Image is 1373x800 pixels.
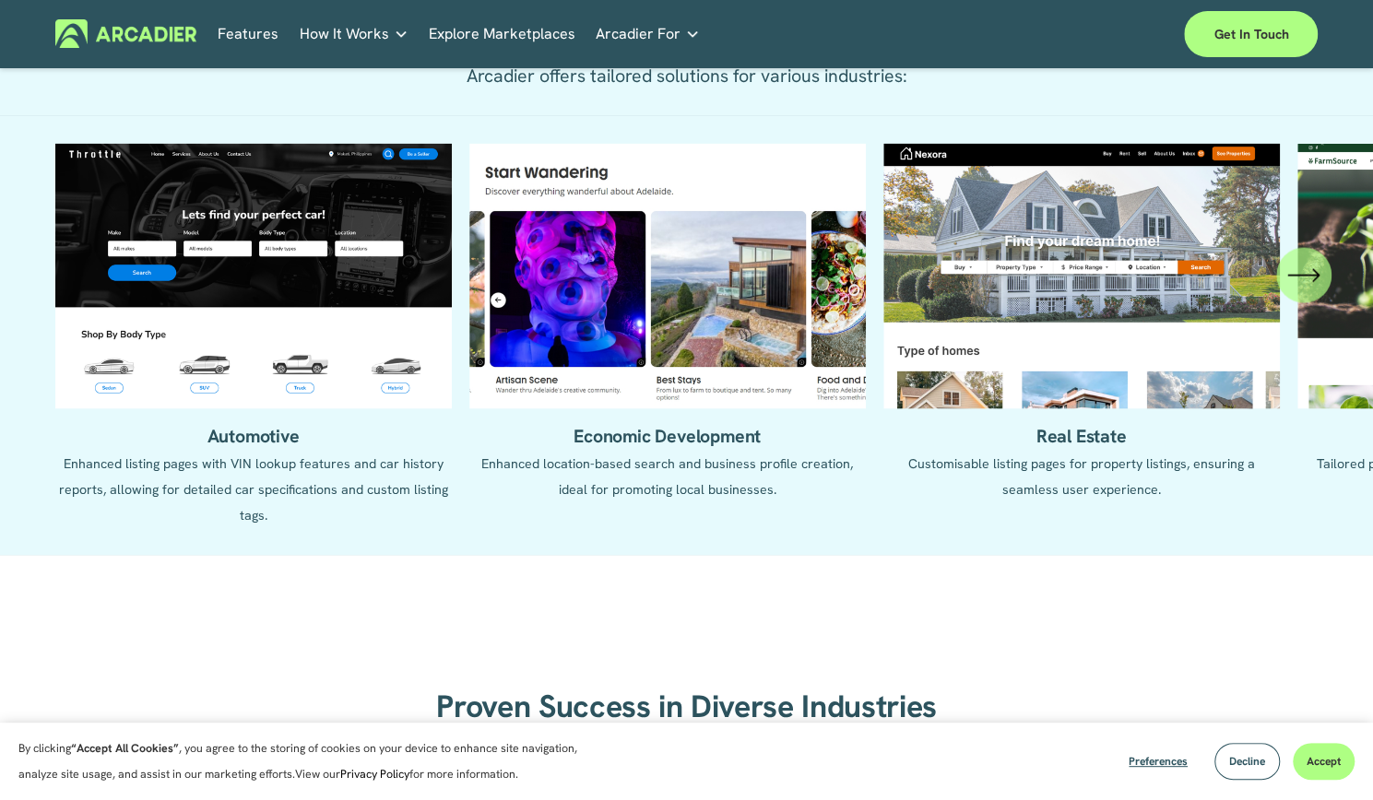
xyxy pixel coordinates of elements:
[467,63,907,87] span: Arcadier offers tailored solutions for various industries:
[429,19,575,48] a: Explore Marketplaces
[596,19,700,48] a: folder dropdown
[1281,712,1373,800] iframe: Chat Widget
[436,685,937,725] strong: Proven Success in Diverse Industries
[1214,743,1280,780] button: Decline
[1129,754,1188,769] span: Preferences
[340,767,409,782] a: Privacy Policy
[18,735,618,787] p: By clicking , you agree to the storing of cookies on your device to enhance site navigation, anal...
[1115,743,1201,780] button: Preferences
[55,19,196,48] img: Arcadier
[300,19,408,48] a: folder dropdown
[596,21,681,47] span: Arcadier For
[1229,754,1265,769] span: Decline
[1276,247,1332,302] button: Next
[71,741,179,756] strong: “Accept All Cookies”
[218,19,278,48] a: Features
[300,21,389,47] span: How It Works
[1184,11,1318,57] a: Get in touch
